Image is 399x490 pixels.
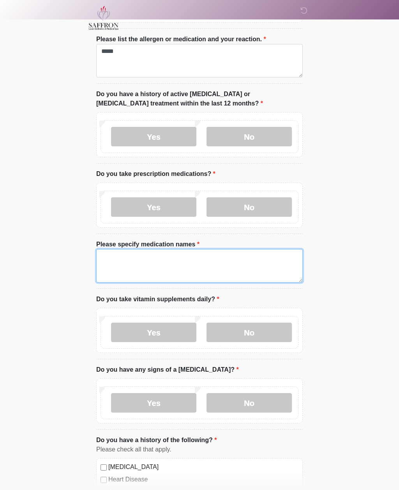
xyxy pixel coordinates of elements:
label: Yes [111,323,196,342]
label: No [207,393,292,413]
label: Yes [111,197,196,217]
label: No [207,127,292,146]
label: Yes [111,393,196,413]
div: Please check all that apply. [96,445,303,454]
label: Please specify medication names [96,240,199,249]
label: Yes [111,127,196,146]
label: Heart Disease [108,475,298,484]
label: Do you have any signs of a [MEDICAL_DATA]? [96,365,239,374]
label: No [207,323,292,342]
label: No [207,197,292,217]
img: Saffron Laser Aesthetics and Medical Spa Logo [88,6,119,30]
label: Do you have a history of the following? [96,436,217,445]
label: Do you take prescription medications? [96,169,215,179]
label: Do you have a history of active [MEDICAL_DATA] or [MEDICAL_DATA] treatment within the last 12 mon... [96,90,303,108]
input: [MEDICAL_DATA] [101,464,107,471]
label: Do you take vitamin supplements daily? [96,295,219,304]
input: Heart Disease [101,477,107,483]
label: Please list the allergen or medication and your reaction. [96,35,266,44]
label: [MEDICAL_DATA] [108,462,298,472]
